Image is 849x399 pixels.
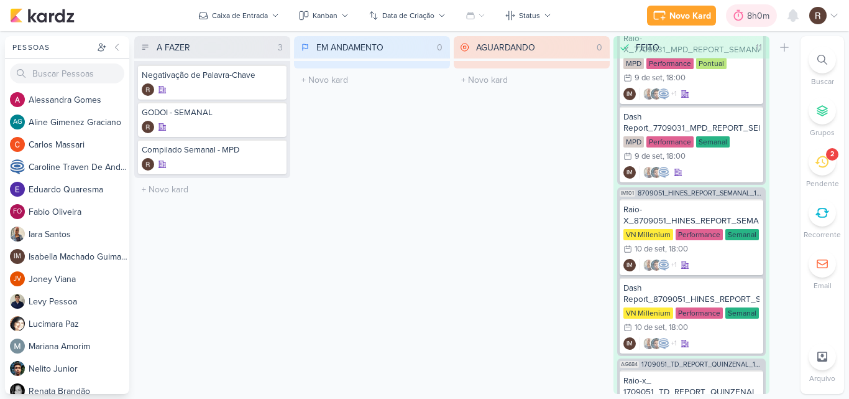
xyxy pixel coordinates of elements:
div: Colaboradores: Iara Santos, Nelito Junior, Caroline Traven De Andrade, Alessandra Gomes [640,88,677,100]
img: Rafael Dornelles [142,121,154,133]
div: 8h0m [747,9,773,22]
div: I s a b e l l a M a c h a d o G u i m a r ã e s [29,250,129,263]
div: MPD [623,136,644,148]
div: A l e s s a n d r a G o m e s [29,93,129,106]
div: L u c i m a r a P a z [29,317,129,331]
img: Iara Santos [10,227,25,242]
div: 9 de set [635,74,663,82]
div: Semanal [725,307,759,319]
div: M a r i a n a A m o r i m [29,340,129,353]
p: Email [814,280,832,291]
div: VN Millenium [623,229,673,240]
span: AG684 [620,361,639,368]
div: E d u a r d o Q u a r e s m a [29,183,129,196]
img: kardz.app [10,8,75,23]
div: Compilado Semanal - MPD [142,144,283,156]
div: Isabella Machado Guimarães [623,166,636,179]
img: Rafael Dornelles [809,7,827,24]
div: 9 de set [635,153,663,161]
span: 8709051_HINES_REPORT_SEMANAL_11.09 [638,190,763,197]
div: Criador(a): Isabella Machado Guimarães [623,259,636,271]
div: Performance [676,307,723,319]
div: Criador(a): Isabella Machado Guimarães [623,337,636,350]
div: Joney Viana [10,271,25,286]
input: Buscar Pessoas [10,63,124,83]
p: FO [13,209,22,215]
div: A l i n e G i m e n e z G r a c i a n o [29,116,129,129]
div: Colaboradores: Iara Santos, Nelito Junior, Caroline Traven De Andrade, Alessandra Gomes [640,259,677,271]
p: Buscar [811,76,834,87]
div: N e l i t o J u n i o r [29,362,129,375]
span: +1 [670,89,677,99]
div: Colaboradores: Iara Santos, Nelito Junior, Caroline Traven De Andrade, Alessandra Gomes [640,337,677,350]
div: VN Millenium [623,307,673,319]
img: Lucimara Paz [10,316,25,331]
img: Nelito Junior [650,259,663,271]
div: 3 [273,41,288,54]
img: Iara Santos [643,88,655,100]
img: Rafael Dornelles [142,83,154,96]
img: Iara Santos [643,337,655,350]
div: 0 [432,41,447,54]
span: +1 [670,339,677,349]
div: Isabella Machado Guimarães [623,88,636,100]
div: Raio-x_ 1709051_TD_REPORT_QUINZENAL_10.09 [623,375,760,398]
span: IM101 [620,190,635,197]
div: Performance [646,58,694,69]
input: + Novo kard [456,71,607,89]
div: Criador(a): Rafael Dornelles [142,121,154,133]
p: Recorrente [804,229,841,240]
div: Dash Report_8709051_HINES_REPORT_SEMANAL_11.09 [623,283,760,305]
div: C a r l o s M a s s a r i [29,138,129,151]
input: + Novo kard [296,71,447,89]
img: Mariana Amorim [10,339,25,354]
div: J o n e y V i a n a [29,273,129,286]
div: Criador(a): Isabella Machado Guimarães [623,166,636,179]
div: C a r o l i n e T r a v e n D e A n d r a d e [29,161,129,174]
div: L e v y P e s s o a [29,295,129,308]
div: Fabio Oliveira [10,204,25,219]
div: Isabella Machado Guimarães [10,249,25,264]
input: + Novo kard [137,181,288,199]
div: F a b i o O l i v e i r a [29,205,129,218]
div: Pontual [696,58,727,69]
p: IM [626,263,633,269]
img: Levy Pessoa [10,294,25,309]
img: Iara Santos [643,166,655,179]
div: Novo Kard [669,9,711,22]
div: I a r a S a n t o s [29,228,129,241]
p: IM [626,170,633,176]
li: Ctrl + F [801,46,844,87]
img: Nelito Junior [10,361,25,376]
div: MPD [623,58,644,69]
span: +1 [670,260,677,270]
img: Nelito Junior [650,88,663,100]
div: GODOI - SEMANAL [142,107,283,118]
img: Carlos Massari [10,137,25,152]
div: Negativação de Palavra-Chave [142,70,283,81]
div: 11 [751,41,767,54]
img: Nelito Junior [650,337,663,350]
img: Caroline Traven De Andrade [10,159,25,174]
div: Semanal [696,136,730,148]
img: Alessandra Gomes [10,92,25,107]
div: Performance [676,229,723,240]
span: 1709051_TD_REPORT_QUINZENAL_10.09 [641,361,763,368]
div: Colaboradores: Iara Santos, Nelito Junior, Caroline Traven De Andrade [640,166,670,179]
div: R e n a t a B r a n d ã o [29,385,129,398]
p: Pendente [806,178,839,189]
p: IM [626,341,633,347]
div: 10 de set [635,245,665,253]
div: Semanal [725,229,759,240]
p: IM [626,92,633,98]
img: Caroline Traven De Andrade [658,88,670,100]
div: Pessoas [10,42,94,53]
div: 2 [830,149,834,159]
p: AG [13,119,22,126]
div: , 18:00 [663,153,686,161]
img: Eduardo Quaresma [10,182,25,197]
img: Nelito Junior [650,166,663,179]
div: , 18:00 [665,245,688,253]
div: , 18:00 [663,74,686,82]
img: Caroline Traven De Andrade [658,166,670,179]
